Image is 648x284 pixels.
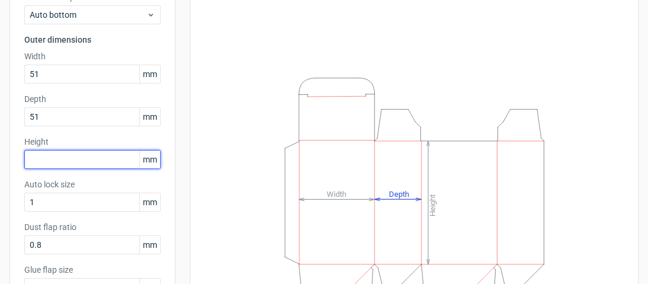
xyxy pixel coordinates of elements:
[388,189,408,198] tspan: Depth
[24,178,161,190] label: Auto lock size
[139,236,160,254] span: mm
[139,193,160,211] span: mm
[24,221,161,233] label: Dust flap ratio
[326,189,346,198] tspan: Width
[24,136,161,148] label: Height
[24,93,161,105] label: Depth
[30,9,146,21] span: Auto bottom
[24,50,161,62] label: Width
[139,65,160,83] span: mm
[24,34,161,46] h3: Outer dimensions
[427,194,436,216] tspan: Height
[24,264,161,276] label: Glue flap size
[139,151,160,168] span: mm
[139,108,160,126] span: mm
